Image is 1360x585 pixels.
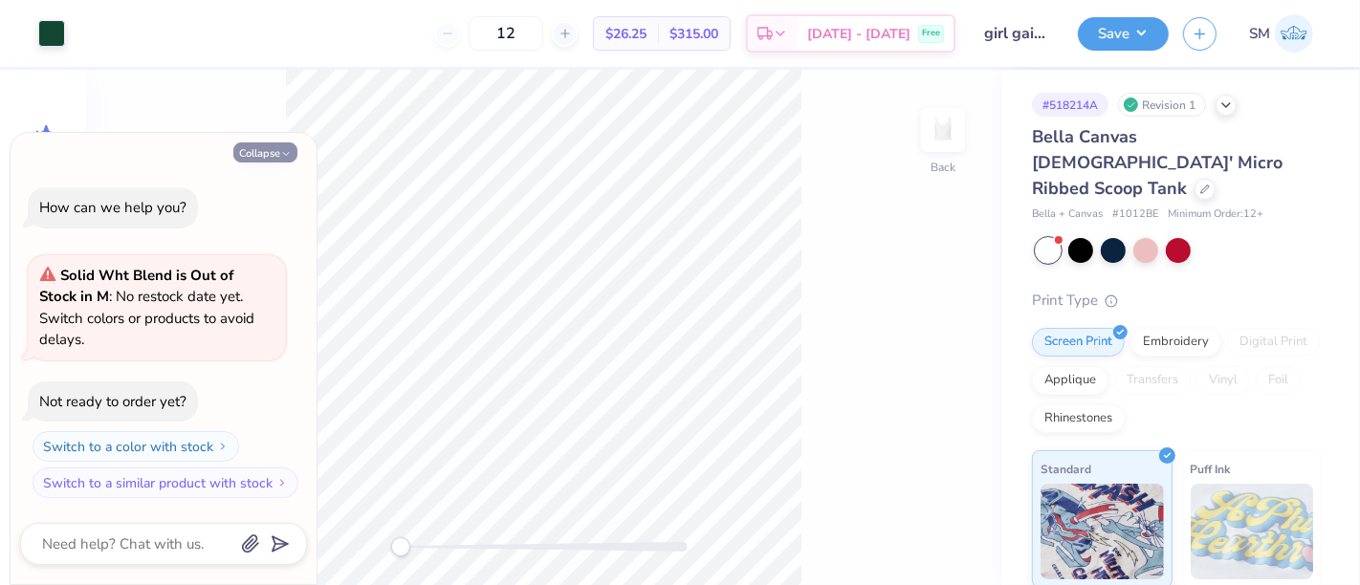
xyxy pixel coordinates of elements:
span: Puff Ink [1191,459,1231,479]
span: Bella Canvas [DEMOGRAPHIC_DATA]' Micro Ribbed Scoop Tank [1032,125,1283,200]
div: Vinyl [1196,366,1250,395]
div: Screen Print [1032,328,1125,357]
span: [DATE] - [DATE] [807,24,910,44]
div: Transfers [1114,366,1191,395]
input: Untitled Design [970,14,1064,53]
div: Back [931,159,955,176]
div: Foil [1256,366,1301,395]
div: Rhinestones [1032,404,1125,433]
div: Not ready to order yet? [39,392,186,411]
img: Standard [1041,484,1164,579]
div: Print Type [1032,290,1322,312]
span: $315.00 [669,24,718,44]
strong: Solid Wht Blend is Out of Stock in M [39,266,233,307]
button: Collapse [233,142,297,162]
img: Switch to a similar product with stock [276,477,288,488]
a: SM [1240,14,1322,53]
input: – – [469,16,543,51]
div: Digital Print [1227,328,1320,357]
span: : No restock date yet. Switch colors or products to avoid delays. [39,266,254,350]
div: How can we help you? [39,198,186,217]
div: Accessibility label [391,537,410,556]
img: Shruthi Mohan [1275,14,1313,53]
span: SM [1249,23,1270,45]
img: Back [924,111,962,149]
span: Minimum Order: 12 + [1168,206,1263,223]
span: Standard [1041,459,1091,479]
div: # 518214A [1032,93,1108,117]
button: Switch to a similar product with stock [33,467,298,498]
span: # 1012BE [1112,206,1158,223]
button: Save [1078,17,1169,51]
span: $26.25 [605,24,647,44]
div: Applique [1032,366,1108,395]
span: Free [922,27,940,40]
span: Bella + Canvas [1032,206,1103,223]
img: Switch to a color with stock [217,441,229,452]
div: Revision 1 [1118,93,1206,117]
div: Embroidery [1130,328,1221,357]
img: Puff Ink [1191,484,1314,579]
button: Switch to a color with stock [33,431,239,462]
